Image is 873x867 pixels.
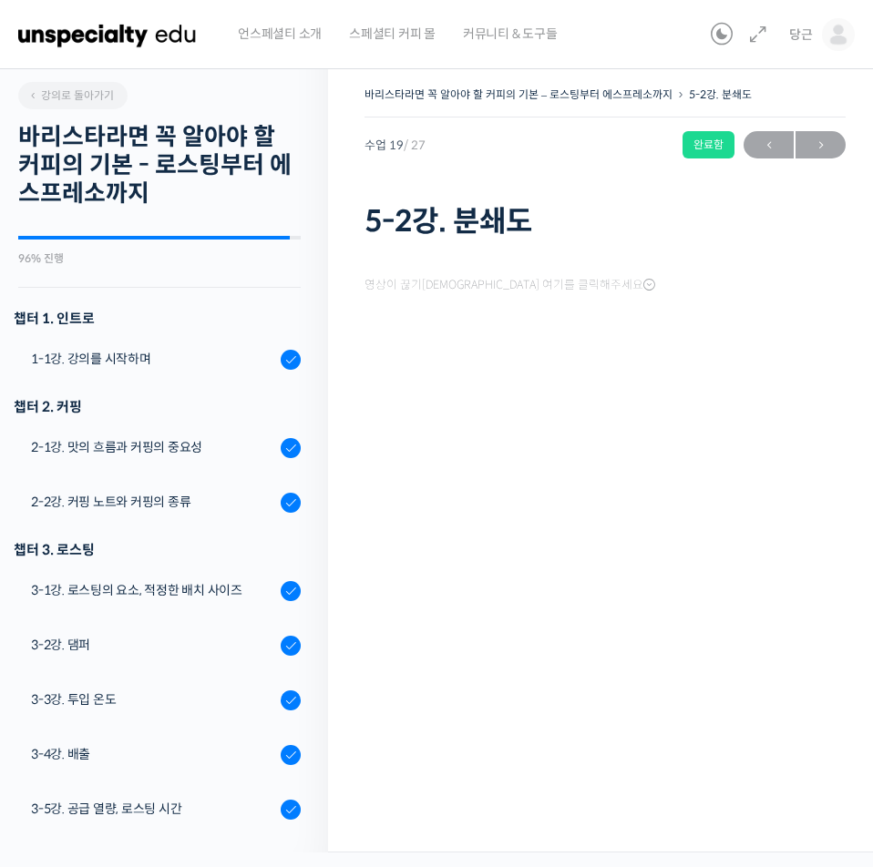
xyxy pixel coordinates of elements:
[31,492,275,512] div: 2-2강. 커핑 노트와 커핑의 종류
[31,689,275,709] div: 3-3강. 투입 온도
[404,138,426,153] span: / 27
[18,82,128,109] a: 강의로 돌아가기
[31,799,275,819] div: 3-5강. 공급 열량, 로스팅 시간
[31,635,275,655] div: 3-2강. 댐퍼
[365,278,655,292] span: 영상이 끊기[DEMOGRAPHIC_DATA] 여기를 클릭해주세요
[31,437,275,457] div: 2-1강. 맛의 흐름과 커핑의 중요성
[27,88,114,102] span: 강의로 돌아가기
[365,204,846,239] h1: 5-2강. 분쇄도
[744,133,794,158] span: ←
[744,131,794,158] a: ←이전
[796,133,846,158] span: →
[789,26,813,43] span: 당근
[365,87,673,101] a: 바리스타라면 꼭 알아야 할 커피의 기본 – 로스팅부터 에스프레소까지
[18,123,301,209] h2: 바리스타라면 꼭 알아야 할 커피의 기본 - 로스팅부터 에스프레소까지
[14,537,301,562] div: 챕터 3. 로스팅
[365,139,426,151] span: 수업 19
[796,131,846,158] a: 다음→
[31,349,275,369] div: 1-1강. 강의를 시작하며
[14,306,301,331] h3: 챕터 1. 인트로
[31,580,275,600] div: 3-1강. 로스팅의 요소, 적정한 배치 사이즈
[689,87,752,101] a: 5-2강. 분쇄도
[18,253,301,264] div: 96% 진행
[14,394,301,419] div: 챕터 2. 커핑
[31,744,275,764] div: 3-4강. 배출
[683,131,734,158] div: 완료함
